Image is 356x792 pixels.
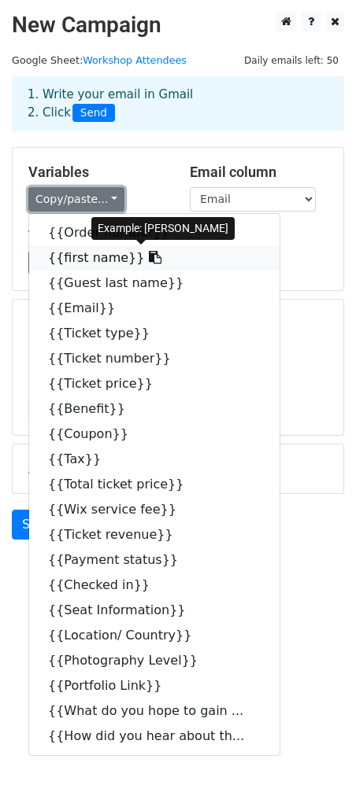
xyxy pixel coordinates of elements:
[16,86,340,122] div: 1. Write your email in Gmail 2. Click
[83,54,187,66] a: Workshop Attendees
[12,54,187,66] small: Google Sheet:
[29,220,280,245] a: {{Order number}}
[28,164,166,181] h5: Variables
[190,164,328,181] h5: Email column
[29,371,280,396] a: {{Ticket price}}
[12,12,344,39] h2: New Campaign
[239,54,344,66] a: Daily emails left: 50
[29,296,280,321] a: {{Email}}
[29,396,280,422] a: {{Benefit}}
[277,716,356,792] iframe: Chat Widget
[29,547,280,573] a: {{Payment status}}
[29,472,280,497] a: {{Total ticket price}}
[29,497,280,522] a: {{Wix service fee}}
[29,422,280,447] a: {{Coupon}}
[29,245,280,271] a: {{first name}}
[29,447,280,472] a: {{Tax}}
[72,104,115,123] span: Send
[91,217,235,240] div: Example: [PERSON_NAME]
[29,598,280,623] a: {{Seat Information}}
[239,52,344,69] span: Daily emails left: 50
[29,673,280,698] a: {{Portfolio Link}}
[29,522,280,547] a: {{Ticket revenue}}
[28,187,124,212] a: Copy/paste...
[29,573,280,598] a: {{Checked in}}
[12,510,64,540] a: Send
[29,271,280,296] a: {{Guest last name}}
[29,623,280,648] a: {{Location/ Country}}
[29,648,280,673] a: {{Photography Level}}
[29,321,280,346] a: {{Ticket type}}
[29,346,280,371] a: {{Ticket number}}
[29,724,280,749] a: {{How did you hear about th...
[29,698,280,724] a: {{What do you hope to gain ...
